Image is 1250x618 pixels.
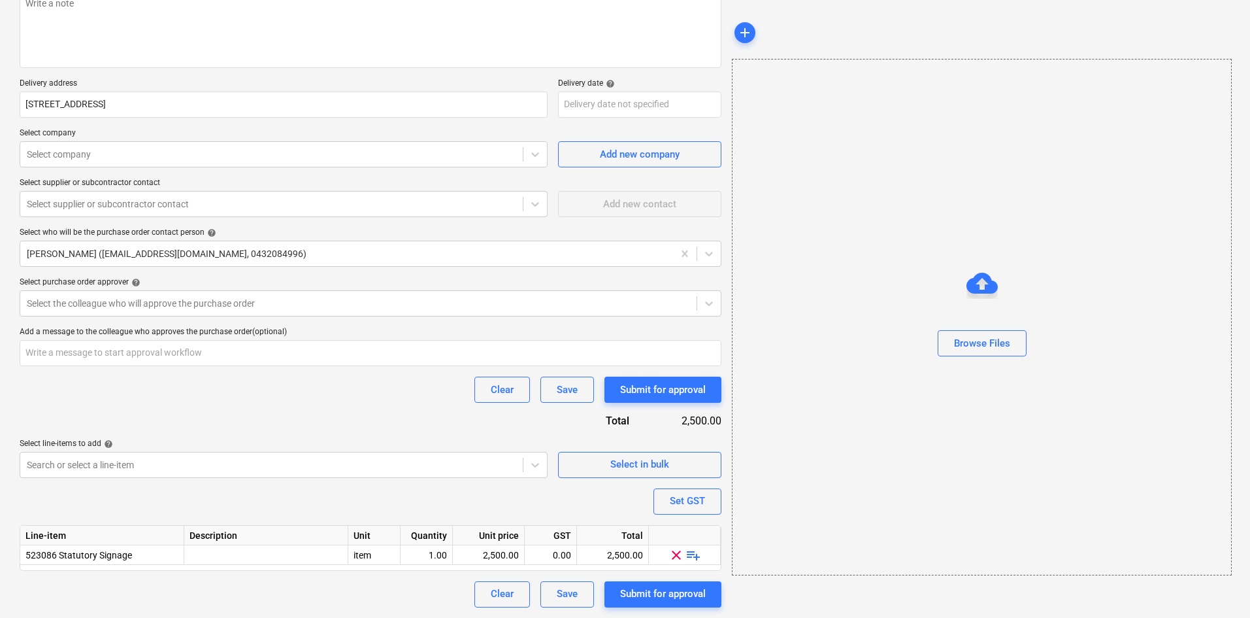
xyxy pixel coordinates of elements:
[557,381,578,398] div: Save
[670,492,705,509] div: Set GST
[558,141,721,167] button: Add new company
[348,545,401,565] div: item
[558,78,721,89] div: Delivery date
[685,547,701,562] span: playlist_add
[401,526,453,545] div: Quantity
[491,381,514,398] div: Clear
[205,228,216,237] span: help
[577,545,649,565] div: 2,500.00
[603,79,615,88] span: help
[20,78,548,92] p: Delivery address
[540,581,594,608] button: Save
[453,526,525,545] div: Unit price
[348,526,401,545] div: Unit
[540,377,594,403] button: Save
[474,377,530,403] button: Clear
[458,545,519,565] div: 2,500.00
[20,526,184,545] div: Line-item
[474,581,530,608] button: Clear
[604,581,721,608] button: Submit for approval
[525,526,577,545] div: GST
[938,330,1027,356] button: Browse Files
[20,277,721,288] div: Select purchase order approver
[184,526,348,545] div: Description
[732,59,1232,575] div: Browse Files
[610,456,669,473] div: Select in bulk
[25,550,132,560] span: 523086 Statutory Signage
[668,547,684,562] span: clear
[577,526,649,545] div: Total
[491,585,514,602] div: Clear
[530,545,571,565] div: 0.00
[650,413,721,428] div: 2,500.00
[558,452,721,478] button: Select in bulk
[1185,555,1250,618] iframe: Chat Widget
[620,381,706,398] div: Submit for approval
[620,585,706,602] div: Submit for approval
[653,489,721,515] button: Set GST
[129,278,140,287] span: help
[20,92,548,118] input: Delivery address
[20,439,548,449] div: Select line-items to add
[954,335,1010,352] div: Browse Files
[20,128,548,141] p: Select company
[101,439,113,449] span: help
[20,228,721,238] div: Select who will be the purchase order contact person
[20,178,548,191] p: Select supplier or subcontractor contact
[600,146,680,163] div: Add new company
[20,327,721,337] div: Add a message to the colleague who approves the purchase order (optional)
[20,340,721,366] input: Write a message to start approval workflow
[737,25,753,41] span: add
[558,92,721,118] input: Delivery date not specified
[406,545,447,565] div: 1.00
[557,585,578,602] div: Save
[551,413,650,428] div: Total
[604,377,721,403] button: Submit for approval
